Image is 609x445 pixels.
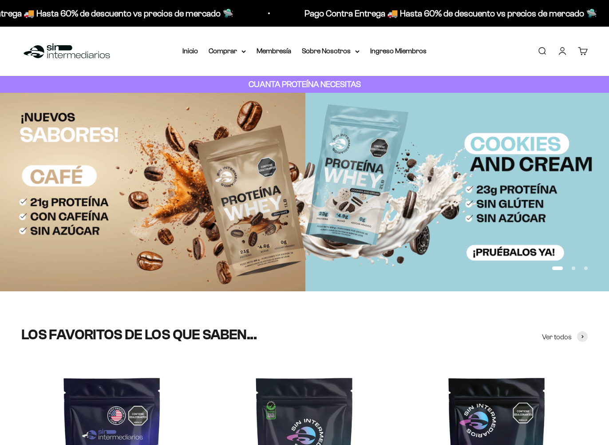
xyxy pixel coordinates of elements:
[209,45,246,57] summary: Comprar
[303,6,596,20] p: Pago Contra Entrega 🚚 Hasta 60% de descuento vs precios de mercado 🛸
[182,47,198,55] a: Inicio
[302,45,360,57] summary: Sobre Nosotros
[542,331,588,343] a: Ver todos
[249,79,361,89] strong: CUANTA PROTEÍNA NECESITAS
[370,47,427,55] a: Ingreso Miembros
[542,331,572,343] span: Ver todos
[21,327,257,342] split-lines: LOS FAVORITOS DE LOS QUE SABEN...
[257,47,291,55] a: Membresía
